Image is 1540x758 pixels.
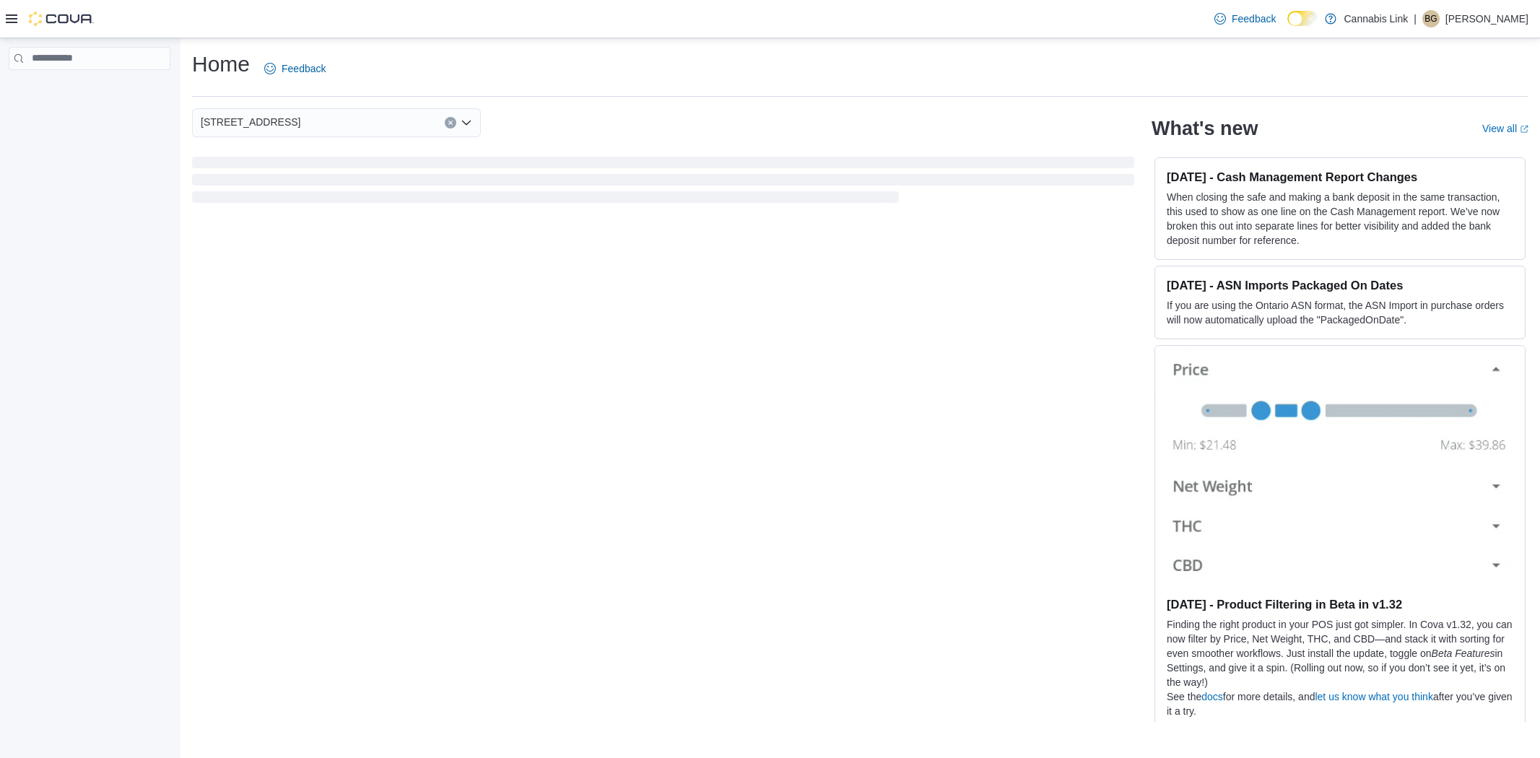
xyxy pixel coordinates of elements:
p: Cannabis Link [1344,10,1408,27]
span: BG [1424,10,1437,27]
h1: Home [192,50,250,79]
a: docs [1201,691,1223,702]
a: Feedback [258,54,331,83]
span: Feedback [1232,12,1276,26]
h3: [DATE] - Cash Management Report Changes [1167,170,1513,184]
span: Loading [192,160,1134,206]
p: If you are using the Ontario ASN format, the ASN Import in purchase orders will now automatically... [1167,298,1513,327]
p: See the for more details, and after you’ve given it a try. [1167,689,1513,718]
input: Dark Mode [1287,11,1318,26]
a: let us know what you think [1315,691,1432,702]
button: Open list of options [461,117,472,128]
h3: [DATE] - Product Filtering in Beta in v1.32 [1167,597,1513,611]
h3: [DATE] - ASN Imports Packaged On Dates [1167,278,1513,292]
button: Clear input [445,117,456,128]
em: Beta Features [1432,648,1495,659]
a: View allExternal link [1482,123,1528,134]
img: Cova [29,12,94,26]
svg: External link [1520,125,1528,134]
p: Finding the right product in your POS just got simpler. In Cova v1.32, you can now filter by Pric... [1167,617,1513,689]
p: [PERSON_NAME] [1445,10,1528,27]
h2: What's new [1152,117,1258,140]
p: | [1414,10,1417,27]
a: Feedback [1209,4,1282,33]
span: Feedback [282,61,326,76]
nav: Complex example [9,73,170,108]
span: [STREET_ADDRESS] [201,113,300,131]
div: Blake Giesbrecht [1422,10,1440,27]
p: When closing the safe and making a bank deposit in the same transaction, this used to show as one... [1167,190,1513,248]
